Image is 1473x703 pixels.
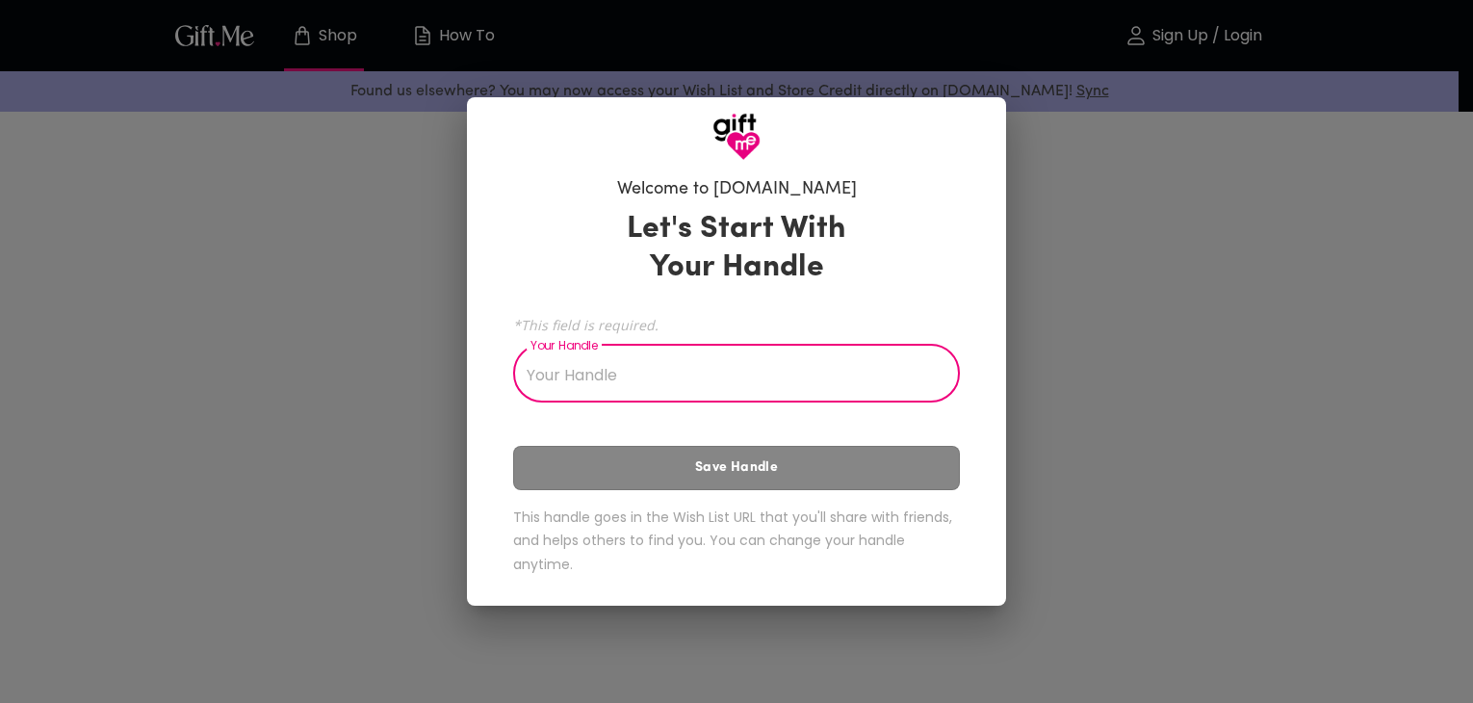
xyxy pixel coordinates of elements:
[513,349,939,403] input: Your Handle
[712,113,761,161] img: GiftMe Logo
[617,178,857,201] h6: Welcome to [DOMAIN_NAME]
[603,210,870,287] h3: Let's Start With Your Handle
[513,506,960,577] h6: This handle goes in the Wish List URL that you'll share with friends, and helps others to find yo...
[513,316,960,334] span: *This field is required.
